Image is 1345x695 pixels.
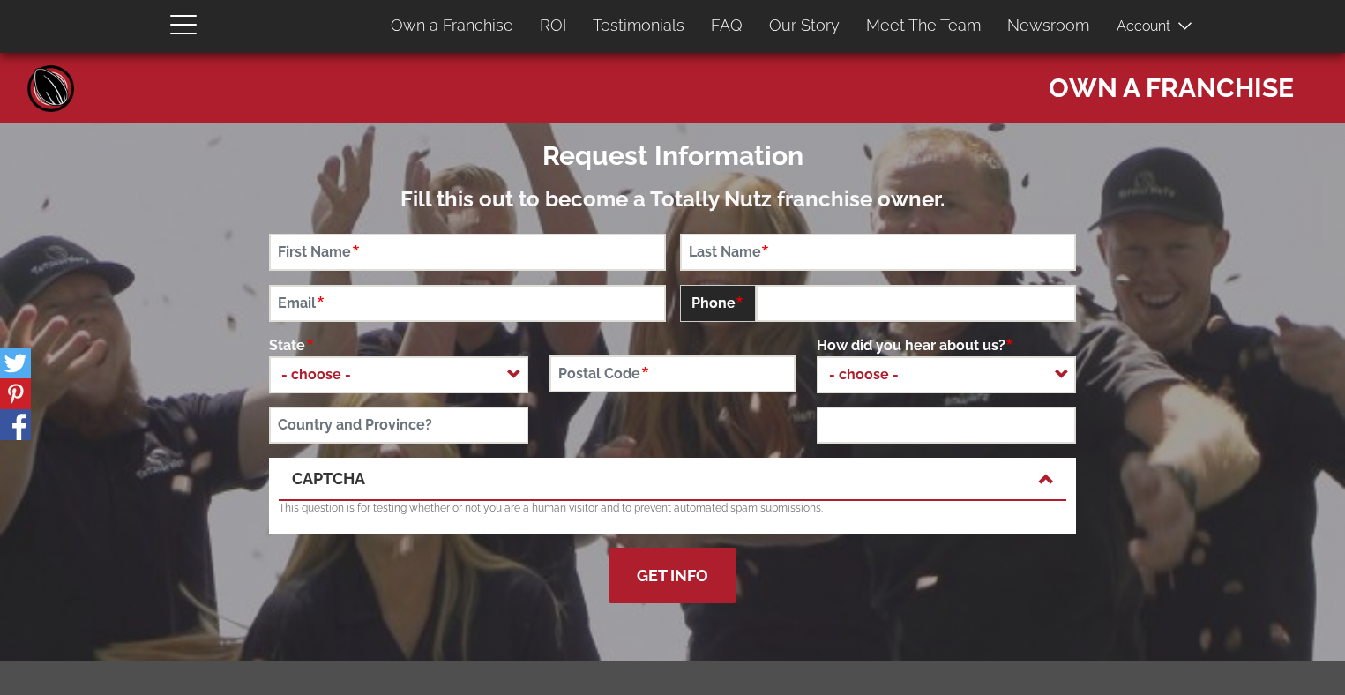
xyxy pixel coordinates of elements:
a: ROI [527,7,579,44]
input: Country and Province? [269,407,528,444]
input: Email [269,285,666,322]
input: Last Name [680,234,1077,271]
span: Phone [680,285,756,322]
span: Own a Franchise [1049,62,1294,106]
p: This question is for testing whether or not you are a human visitor and to prevent automated spam... [279,501,1066,516]
h2: Request Information [269,141,1076,170]
input: First Name [269,234,666,271]
button: Get Info [609,548,736,603]
input: Postal Code [549,355,795,392]
a: Home [25,62,78,115]
a: Meet The Team [853,7,994,44]
span: How did you hear about us? [817,337,1014,354]
a: Newsroom [994,7,1102,44]
a: FAQ [698,7,756,44]
a: Testimonials [579,7,698,44]
h3: Fill this out to become a Totally Nutz franchise owner. [269,188,1076,211]
a: CAPTCHA [292,467,1053,490]
span: State [269,337,314,354]
a: Own a Franchise [377,7,527,44]
a: Our Story [756,7,853,44]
